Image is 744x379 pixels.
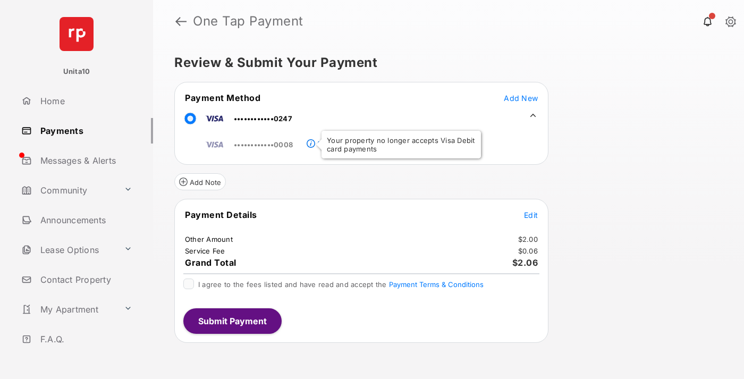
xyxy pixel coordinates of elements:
[184,234,233,244] td: Other Amount
[524,210,538,220] span: Edit
[174,173,226,190] button: Add Note
[512,257,538,268] span: $2.06
[389,280,484,289] button: I agree to the fees listed and have read and accept the
[322,131,481,158] div: Your property no longer accepts Visa Debit card payments
[17,267,153,292] a: Contact Property
[17,326,153,352] a: F.A.Q.
[185,92,260,103] span: Payment Method
[17,237,120,263] a: Lease Options
[183,308,282,334] button: Submit Payment
[184,246,226,256] td: Service Fee
[185,209,257,220] span: Payment Details
[518,246,538,256] td: $0.06
[198,280,484,289] span: I agree to the fees listed and have read and accept the
[17,118,153,144] a: Payments
[185,257,236,268] span: Grand Total
[17,207,153,233] a: Announcements
[504,92,538,103] button: Add New
[518,234,538,244] td: $2.00
[524,209,538,220] button: Edit
[17,88,153,114] a: Home
[193,15,303,28] strong: One Tap Payment
[174,56,714,69] h5: Review & Submit Your Payment
[63,66,90,77] p: Unita10
[17,148,153,173] a: Messages & Alerts
[504,94,538,103] span: Add New
[17,297,120,322] a: My Apartment
[60,17,94,51] img: svg+xml;base64,PHN2ZyB4bWxucz0iaHR0cDovL3d3dy53My5vcmcvMjAwMC9zdmciIHdpZHRoPSI2NCIgaGVpZ2h0PSI2NC...
[234,114,292,123] span: ••••••••••••0247
[234,140,293,149] span: ••••••••••••0008
[17,178,120,203] a: Community
[315,131,404,149] a: Payment Method Unavailable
